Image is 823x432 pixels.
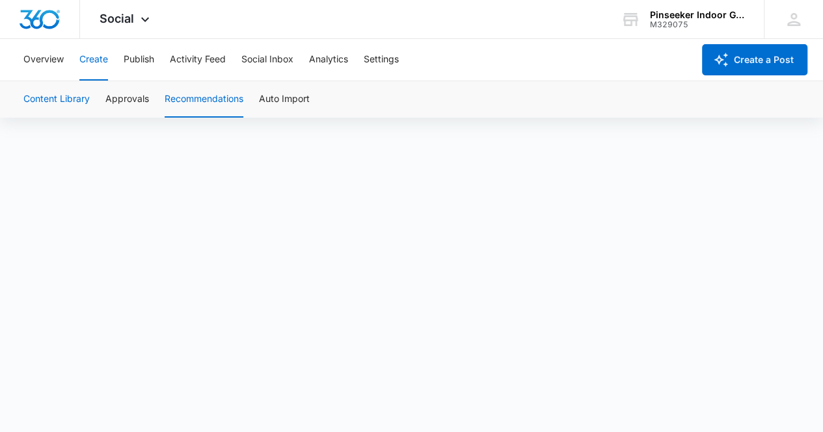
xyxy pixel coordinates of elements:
[124,39,154,81] button: Publish
[100,12,134,25] span: Social
[105,81,149,118] button: Approvals
[650,20,745,29] div: account id
[23,39,64,81] button: Overview
[165,81,243,118] button: Recommendations
[79,39,108,81] button: Create
[170,39,226,81] button: Activity Feed
[364,39,399,81] button: Settings
[241,39,293,81] button: Social Inbox
[702,44,807,75] button: Create a Post
[23,81,90,118] button: Content Library
[650,10,745,20] div: account name
[309,39,348,81] button: Analytics
[259,81,310,118] button: Auto Import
